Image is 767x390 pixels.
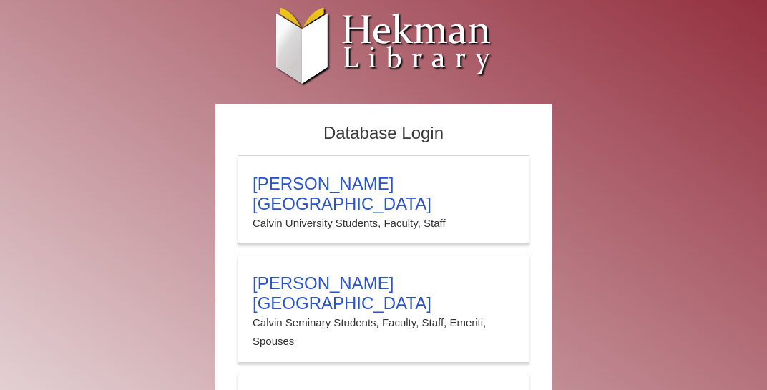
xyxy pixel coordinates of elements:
a: [PERSON_NAME][GEOGRAPHIC_DATA]Calvin University Students, Faculty, Staff [238,155,529,244]
h3: [PERSON_NAME][GEOGRAPHIC_DATA] [253,174,514,214]
p: Calvin University Students, Faculty, Staff [253,214,514,233]
a: [PERSON_NAME][GEOGRAPHIC_DATA]Calvin Seminary Students, Faculty, Staff, Emeriti, Spouses [238,255,529,363]
h2: Database Login [230,119,537,148]
h3: [PERSON_NAME][GEOGRAPHIC_DATA] [253,273,514,313]
p: Calvin Seminary Students, Faculty, Staff, Emeriti, Spouses [253,313,514,351]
